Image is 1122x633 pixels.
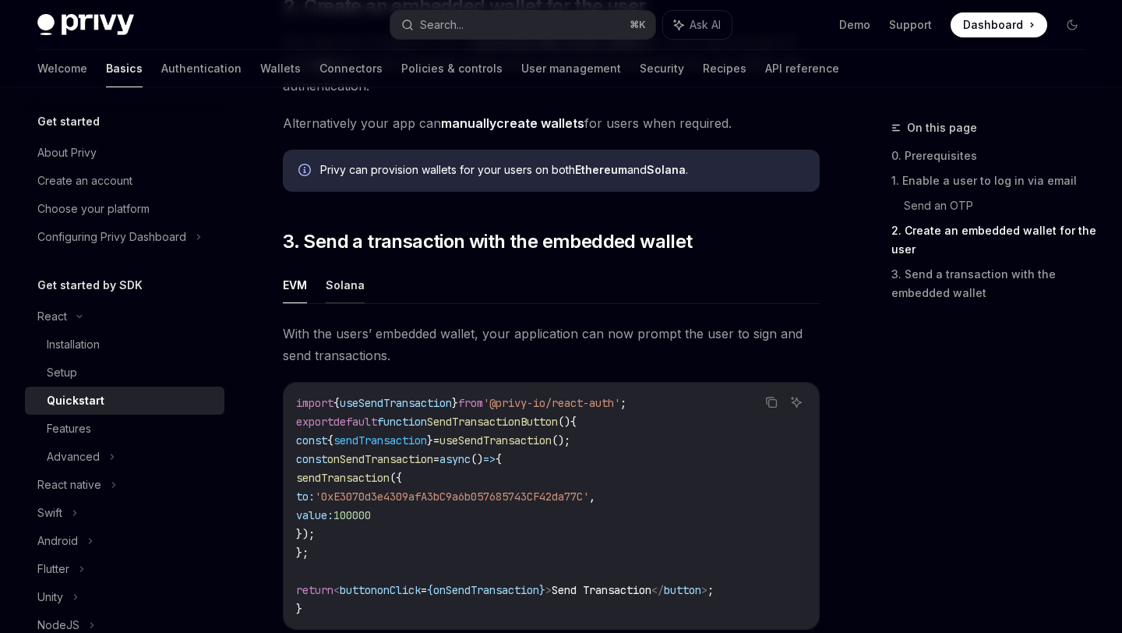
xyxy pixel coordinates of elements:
[575,163,627,176] strong: Ethereum
[37,50,87,87] a: Welcome
[296,490,315,504] span: to:
[25,331,224,359] a: Installation
[951,12,1047,37] a: Dashboard
[452,396,458,410] span: }
[315,490,589,504] span: '0xE3070d3e4309afA3bC9a6b057685743CF42da77C'
[296,583,333,597] span: return
[427,415,558,429] span: SendTransactionButton
[320,162,804,179] div: Privy can provision wallets for your users on both and .
[25,167,224,195] a: Create an account
[441,115,584,132] a: manuallycreate wallets
[433,583,539,597] span: onSendTransaction
[651,583,664,597] span: </
[701,583,707,597] span: >
[664,583,701,597] span: button
[647,163,686,176] strong: Solana
[333,415,377,429] span: default
[765,50,839,87] a: API reference
[37,532,78,550] div: Android
[496,452,502,466] span: {
[458,396,483,410] span: from
[47,447,100,466] div: Advanced
[630,19,646,31] span: ⌘ K
[47,363,77,382] div: Setup
[25,387,224,415] a: Quickstart
[521,50,621,87] a: User management
[483,396,620,410] span: '@privy-io/react-auth'
[37,112,100,131] h5: Get started
[640,50,684,87] a: Security
[570,415,577,429] span: {
[589,490,595,504] span: ,
[333,583,340,597] span: <
[298,164,314,179] svg: Info
[37,276,143,295] h5: Get started by SDK
[25,139,224,167] a: About Privy
[296,471,390,485] span: sendTransaction
[663,11,732,39] button: Ask AI
[891,168,1097,193] a: 1. Enable a user to log in via email
[690,17,721,33] span: Ask AI
[37,200,150,218] div: Choose your platform
[161,50,242,87] a: Authentication
[37,588,63,606] div: Unity
[333,433,427,447] span: sendTransaction
[25,359,224,387] a: Setup
[889,17,932,33] a: Support
[296,415,333,429] span: export
[891,143,1097,168] a: 0. Prerequisites
[319,50,383,87] a: Connectors
[904,193,1097,218] a: Send an OTP
[390,11,654,39] button: Search...⌘K
[433,433,439,447] span: =
[620,396,626,410] span: ;
[891,262,1097,306] a: 3. Send a transaction with the embedded wallet
[433,452,439,466] span: =
[377,415,427,429] span: function
[260,50,301,87] a: Wallets
[296,546,309,560] span: };
[296,602,302,616] span: }
[340,583,377,597] span: button
[25,195,224,223] a: Choose your platform
[37,172,132,190] div: Create an account
[1060,12,1085,37] button: Toggle dark mode
[483,452,496,466] span: =>
[786,392,806,412] button: Ask AI
[552,433,570,447] span: ();
[707,583,714,597] span: ;
[539,583,545,597] span: }
[37,307,67,326] div: React
[333,396,340,410] span: {
[907,118,977,137] span: On this page
[703,50,746,87] a: Recipes
[283,229,692,254] span: 3. Send a transaction with the embedded wallet
[37,228,186,246] div: Configuring Privy Dashboard
[283,112,820,134] span: Alternatively your app can for users when required.
[891,218,1097,262] a: 2. Create an embedded wallet for the user
[761,392,782,412] button: Copy the contents from the code block
[37,560,69,578] div: Flutter
[390,471,402,485] span: ({
[327,433,333,447] span: {
[439,452,471,466] span: async
[296,396,333,410] span: import
[283,323,820,366] span: With the users’ embedded wallet, your application can now prompt the user to sign and send transa...
[421,583,427,597] span: =
[37,14,134,36] img: dark logo
[333,508,371,522] span: 100000
[296,452,327,466] span: const
[326,267,365,303] button: Solana
[340,396,452,410] span: useSendTransaction
[47,419,91,438] div: Features
[47,335,100,354] div: Installation
[296,433,327,447] span: const
[839,17,870,33] a: Demo
[427,433,433,447] span: }
[296,508,333,522] span: value:
[377,583,421,597] span: onClick
[283,267,307,303] button: EVM
[471,452,483,466] span: ()
[552,583,651,597] span: Send Transaction
[545,583,552,597] span: >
